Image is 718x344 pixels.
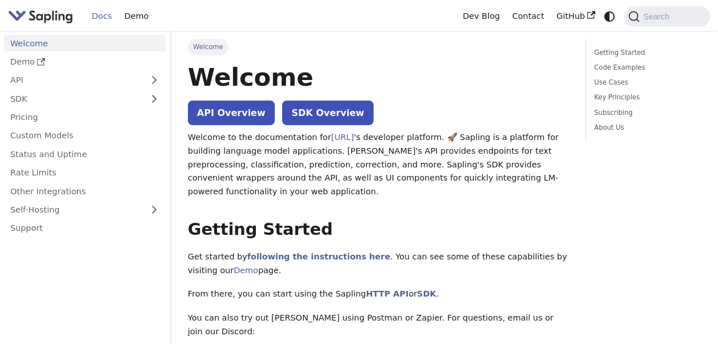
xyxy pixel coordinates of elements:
[8,8,73,25] img: Sapling.ai
[8,8,77,25] a: Sapling.aiSapling.ai
[4,220,166,237] a: Support
[118,7,155,25] a: Demo
[624,6,709,27] button: Search (Command+K)
[4,72,143,89] a: API
[594,122,697,133] a: About Us
[4,90,143,107] a: SDK
[601,8,618,25] button: Switch between dark and light mode (currently system mode)
[282,101,373,125] a: SDK Overview
[4,127,166,144] a: Custom Models
[594,47,697,58] a: Getting Started
[188,131,569,199] p: Welcome to the documentation for 's developer platform. 🚀 Sapling is a platform for building lang...
[4,183,166,199] a: Other Integrations
[188,219,569,240] h2: Getting Started
[594,92,697,103] a: Key Principles
[188,250,569,278] p: Get started by . You can see some of these capabilities by visiting our page.
[4,109,166,126] a: Pricing
[143,72,166,89] button: Expand sidebar category 'API'
[331,133,354,142] a: [URL]
[188,287,569,301] p: From there, you can start using the Sapling or .
[143,90,166,107] button: Expand sidebar category 'SDK'
[594,62,697,73] a: Code Examples
[247,252,390,261] a: following the instructions here
[456,7,506,25] a: Dev Blog
[234,266,258,275] a: Demo
[4,54,166,70] a: Demo
[594,107,697,118] a: Subscribing
[86,7,118,25] a: Docs
[640,12,676,21] span: Search
[550,7,601,25] a: GitHub
[4,146,166,162] a: Status and Uptime
[188,311,569,339] p: You can also try out [PERSON_NAME] using Postman or Zapier. For questions, email us or join our D...
[188,62,569,93] h1: Welcome
[594,77,697,88] a: Use Cases
[417,289,436,298] a: SDK
[188,39,228,55] span: Welcome
[4,35,166,51] a: Welcome
[4,202,166,218] a: Self-Hosting
[506,7,551,25] a: Contact
[188,101,275,125] a: API Overview
[4,165,166,181] a: Rate Limits
[366,289,409,298] a: HTTP API
[188,39,569,55] nav: Breadcrumbs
